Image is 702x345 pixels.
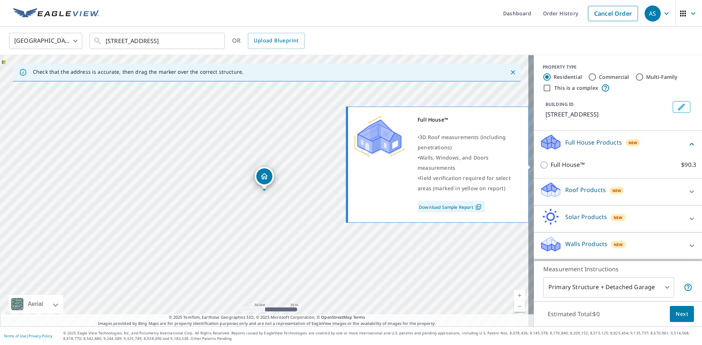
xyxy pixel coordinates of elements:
[353,314,365,320] a: Terms
[540,208,696,229] div: Solar ProductsNew
[645,5,661,22] div: AS
[514,290,525,301] a: Current Level 19, Zoom In
[321,314,352,320] a: OpenStreetMap
[543,64,693,70] div: PROPERTY TYPE
[473,204,483,210] img: Pdf Icon
[599,73,629,81] label: Commercial
[565,185,606,194] p: Roof Products
[169,314,365,321] span: © 2025 TomTom, Earthstar Geographics SIO, © 2025 Microsoft Corporation, ©
[418,134,506,151] span: 3D Roof measurements (including penetrations)
[543,265,692,273] p: Measurement Instructions
[551,160,585,169] p: Full House™
[106,31,210,51] input: Search by address or latitude-longitude
[232,33,305,49] div: OR
[540,181,696,202] div: Roof ProductsNew
[418,154,488,171] span: Walls, Windows, and Doors measurements
[418,153,519,173] div: •
[684,283,692,292] span: Your report will include the primary structure and a detached garage if one exists.
[614,215,623,221] span: New
[418,132,519,153] div: •
[33,69,244,75] p: Check that the address is accurate, then drag the marker over the correct structure.
[670,306,694,322] button: Next
[614,242,623,248] span: New
[255,167,274,189] div: Dropped pin, building 1, Residential property, 7 Fenway Ct New City, NY 10956
[554,84,598,92] label: This is a complex
[29,333,52,338] a: Privacy Policy
[673,101,690,113] button: Edit building 1
[565,138,622,147] p: Full House Products
[565,212,607,221] p: Solar Products
[588,6,638,21] a: Cancel Order
[546,110,670,119] p: [STREET_ADDRESS]
[418,175,510,192] span: Field verification required for select areas (marked in yellow on report)
[63,330,698,341] p: © 2025 Eagle View Technologies, Inc. and Pictometry International Corp. All Rights Reserved. Repo...
[418,201,485,212] a: Download Sample Report
[9,295,63,313] div: Aerial
[565,239,607,248] p: Walls Products
[13,8,99,19] img: EV Logo
[514,301,525,312] a: Current Level 19, Zoom Out
[629,140,638,146] span: New
[354,115,405,158] img: Premium
[554,73,582,81] label: Residential
[508,68,518,77] button: Close
[676,310,688,319] span: Next
[4,333,26,338] a: Terms of Use
[646,73,678,81] label: Multi-Family
[248,33,304,49] a: Upload Blueprint
[26,295,45,313] div: Aerial
[254,36,298,45] span: Upload Blueprint
[546,101,574,107] p: BUILDING ID
[418,173,519,193] div: •
[543,277,674,298] div: Primary Structure + Detached Garage
[540,235,696,256] div: Walls ProductsNew
[418,115,519,125] div: Full House™
[4,334,52,338] p: |
[542,306,605,322] p: Estimated Total: $0
[9,31,82,51] div: [GEOGRAPHIC_DATA]
[540,134,696,154] div: Full House ProductsNew
[612,188,622,193] span: New
[681,160,696,169] p: $90.3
